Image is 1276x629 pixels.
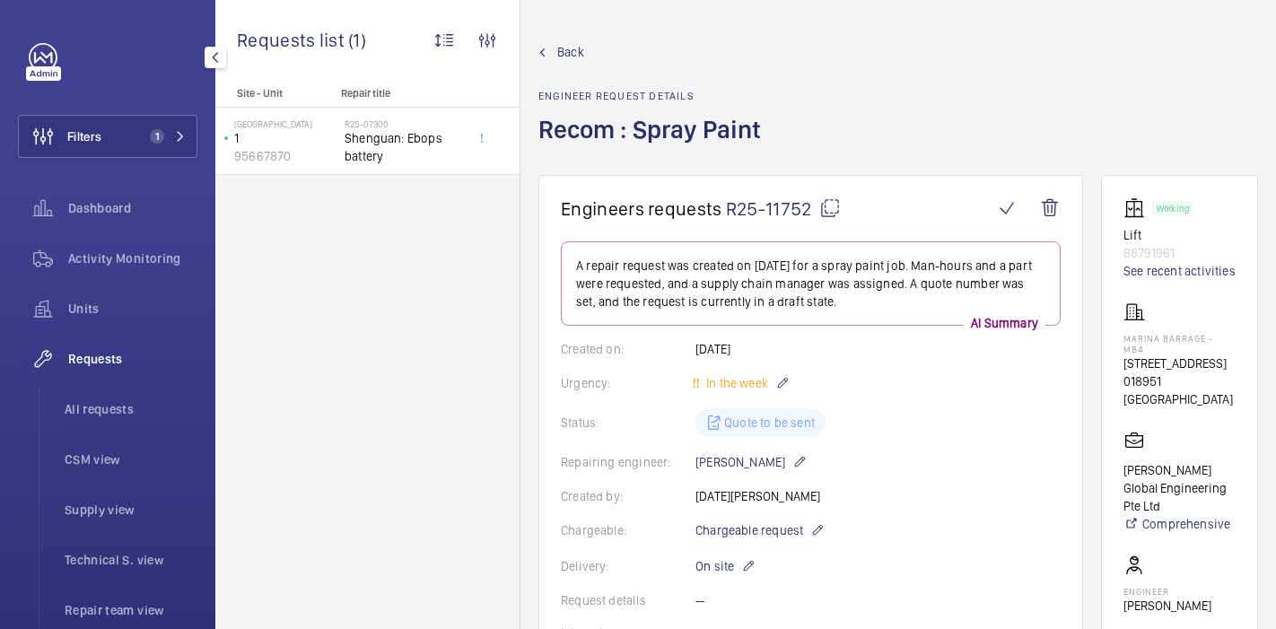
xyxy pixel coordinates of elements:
span: Filters [67,127,101,145]
span: Shenguan: Ebops battery [345,129,463,165]
span: All requests [65,400,197,418]
span: Activity Monitoring [68,249,197,267]
span: Chargeable request [695,521,803,539]
p: [PERSON_NAME] [695,451,807,473]
span: In the week [703,376,768,390]
p: A repair request was created on [DATE] for a spray paint job. Man-hours and a part were requested... [576,257,1045,310]
span: Supply view [65,501,197,519]
span: Requests list [237,29,348,51]
p: AI Summary [964,314,1045,332]
span: 1 [150,129,164,144]
span: Dashboard [68,199,197,217]
p: [STREET_ADDRESS] [1123,354,1236,372]
span: R25-11752 [726,197,841,220]
p: Working [1157,205,1189,212]
p: [GEOGRAPHIC_DATA] [234,118,337,129]
h2: R25-07300 [345,118,463,129]
span: Repair team view [65,601,197,619]
a: See recent activities [1123,262,1236,280]
img: elevator.svg [1123,197,1152,219]
p: [PERSON_NAME] Global Engineering Pte Ltd [1123,461,1236,515]
p: On site [695,555,756,577]
span: CSM view [65,450,197,468]
p: Repair title [341,87,459,100]
span: Requests [68,350,197,368]
p: Lift [1123,226,1236,244]
h2: Engineer request details [538,90,772,102]
p: 1 [234,129,337,147]
span: Engineers requests [561,197,722,220]
p: Marina Barrage - MB4 [1123,333,1236,354]
span: Back [557,43,584,61]
p: Engineer [1123,586,1211,597]
p: 95667870 [234,147,337,165]
p: [PERSON_NAME] [1123,597,1211,615]
p: 018951 [GEOGRAPHIC_DATA] [1123,372,1236,408]
span: Units [68,300,197,318]
button: Filters1 [18,115,197,158]
p: 88791961 [1123,244,1236,262]
p: Site - Unit [215,87,334,100]
h1: Recom : Spray Paint [538,113,772,175]
span: Technical S. view [65,551,197,569]
a: Comprehensive [1123,515,1236,533]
